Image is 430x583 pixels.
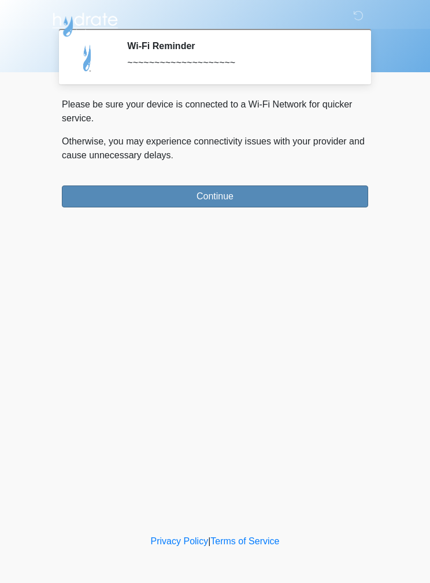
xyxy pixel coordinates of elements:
a: Terms of Service [210,536,279,546]
a: Privacy Policy [151,536,209,546]
p: Otherwise, you may experience connectivity issues with your provider and cause unnecessary delays [62,135,368,162]
p: Please be sure your device is connected to a Wi-Fi Network for quicker service. [62,98,368,125]
button: Continue [62,185,368,207]
div: ~~~~~~~~~~~~~~~~~~~~ [127,56,351,70]
img: Agent Avatar [71,40,105,75]
a: | [208,536,210,546]
span: . [171,150,173,160]
img: Hydrate IV Bar - Flagstaff Logo [50,9,120,38]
